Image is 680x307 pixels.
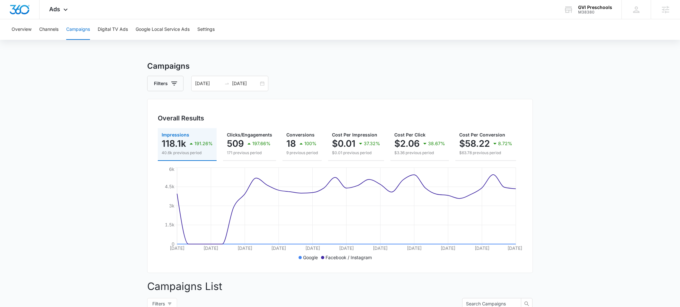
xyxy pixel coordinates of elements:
[136,19,190,40] button: Google Local Service Ads
[147,279,533,294] p: Campaigns List
[147,76,183,91] button: Filters
[459,150,512,156] p: $63.78 previous period
[197,19,215,40] button: Settings
[12,19,31,40] button: Overview
[394,138,420,149] p: $2.06
[578,5,612,10] div: account name
[194,141,213,146] p: 191.26%
[339,245,354,251] tspan: [DATE]
[172,241,174,247] tspan: 0
[165,222,174,227] tspan: 1.5k
[305,245,320,251] tspan: [DATE]
[98,19,128,40] button: Digital TV Ads
[304,141,317,146] p: 100%
[162,132,189,137] span: Impressions
[39,19,58,40] button: Channels
[162,150,213,156] p: 40.6k previous period
[158,113,204,123] h3: Overall Results
[224,81,229,86] span: swap-right
[521,301,532,306] span: search
[169,203,174,208] tspan: 3k
[428,141,445,146] p: 38.67%
[364,141,380,146] p: 37.32%
[203,245,218,251] tspan: [DATE]
[169,166,174,172] tspan: 6k
[475,245,489,251] tspan: [DATE]
[195,80,222,87] input: Start date
[332,138,355,149] p: $0.01
[49,6,60,13] span: Ads
[162,138,186,149] p: 118.1k
[227,150,272,156] p: 171 previous period
[286,138,296,149] p: 18
[66,19,90,40] button: Campaigns
[332,132,377,137] span: Cost Per Impression
[303,254,318,261] p: Google
[227,132,272,137] span: Clicks/Engagements
[165,184,174,189] tspan: 4.5k
[232,80,259,87] input: End date
[271,245,286,251] tspan: [DATE]
[326,254,372,261] p: Facebook / Instagram
[252,141,271,146] p: 197.66%
[237,245,252,251] tspan: [DATE]
[498,141,512,146] p: 8.72%
[507,245,522,251] tspan: [DATE]
[441,245,455,251] tspan: [DATE]
[394,132,425,137] span: Cost Per Click
[286,132,315,137] span: Conversions
[286,150,318,156] p: 9 previous period
[147,60,533,72] h3: Campaigns
[224,81,229,86] span: to
[394,150,445,156] p: $3.36 previous period
[578,10,612,14] div: account id
[170,245,184,251] tspan: [DATE]
[227,138,244,149] p: 509
[373,245,388,251] tspan: [DATE]
[459,138,490,149] p: $58.22
[459,132,505,137] span: Cost Per Conversion
[407,245,422,251] tspan: [DATE]
[332,150,380,156] p: $0.01 previous period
